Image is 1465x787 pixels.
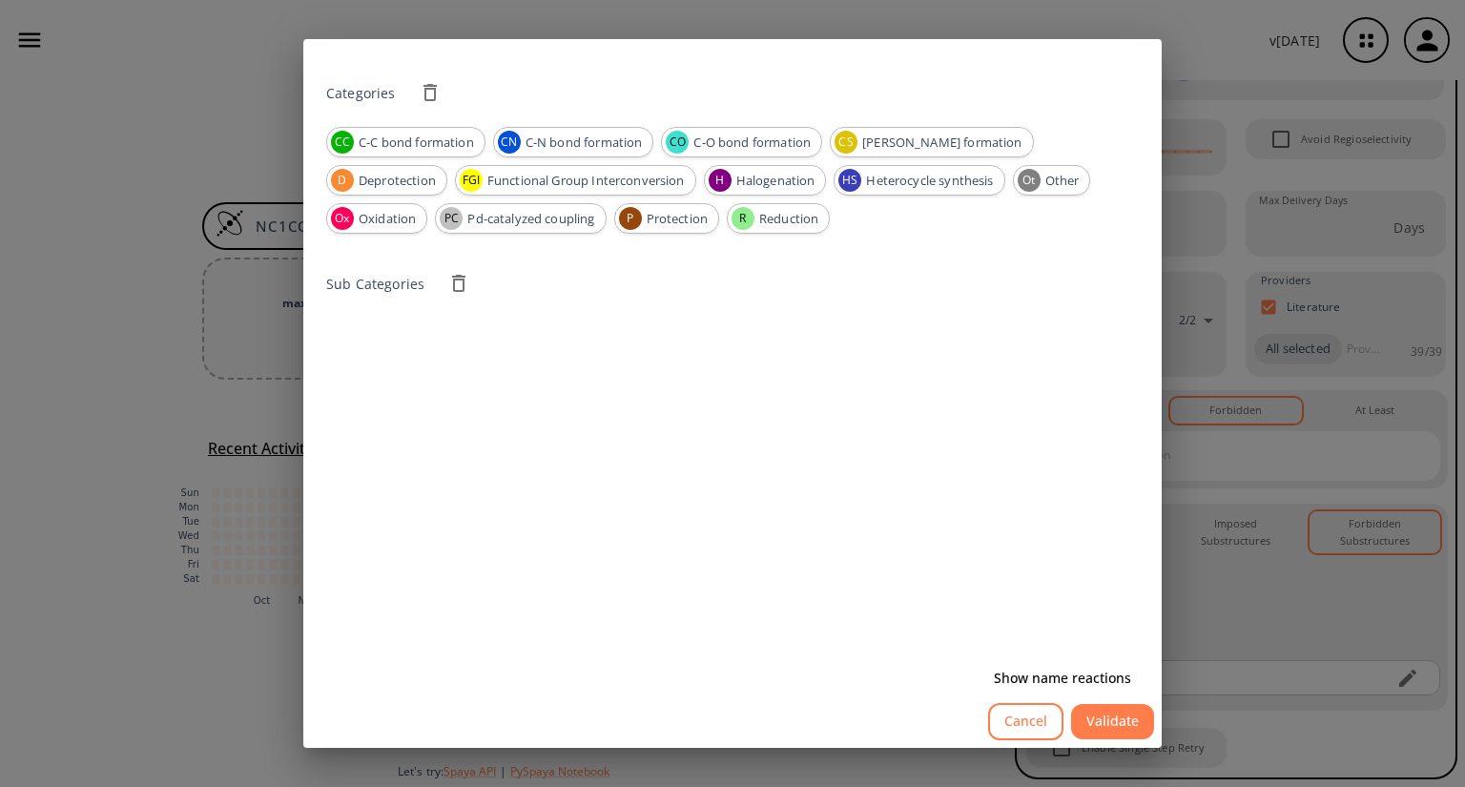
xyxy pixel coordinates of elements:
div: PCPd-catalyzed coupling [435,203,606,234]
div: PProtection [614,203,720,234]
span: Functional Group Interconversion [477,172,695,191]
div: CCC-C bond formation [326,127,485,157]
div: Ox [331,207,354,230]
span: Categories [326,84,396,102]
div: HSHeterocycle synthesis [834,165,1004,196]
span: C-N bond formation [515,134,653,153]
button: Show name reactions [986,661,1139,696]
button: Validate [1071,704,1154,739]
div: CS[PERSON_NAME] formation [830,127,1033,157]
div: CN [498,131,521,154]
span: Protection [636,210,719,229]
div: D [331,169,354,192]
span: C-C bond formation [348,134,485,153]
div: HHalogenation [704,165,827,196]
div: CNC-N bond formation [493,127,654,157]
div: CC [331,131,354,154]
span: Pd-catalyzed coupling [457,210,605,229]
div: PC [440,207,463,230]
span: Halogenation [726,172,826,191]
div: COC-O bond formation [661,127,822,157]
div: P [619,207,642,230]
div: Ot [1018,169,1041,192]
span: C-O bond formation [683,134,821,153]
span: [PERSON_NAME] formation [852,134,1032,153]
div: FGI [460,169,483,192]
span: Reduction [749,210,829,229]
div: CO [666,131,689,154]
div: FGIFunctional Group Interconversion [455,165,696,196]
p: Sub Categories [326,274,424,294]
span: Heterocycle synthesis [856,172,1003,191]
div: DDeprotection [326,165,447,196]
div: OtOther [1013,165,1091,196]
div: R [732,207,754,230]
div: HS [838,169,861,192]
span: Other [1035,172,1090,191]
button: Cancel [988,703,1063,740]
div: RReduction [727,203,830,234]
div: CS [835,131,857,154]
div: H [709,169,732,192]
span: Deprotection [348,172,446,191]
span: Oxidation [348,210,426,229]
div: OxOxidation [326,203,427,234]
